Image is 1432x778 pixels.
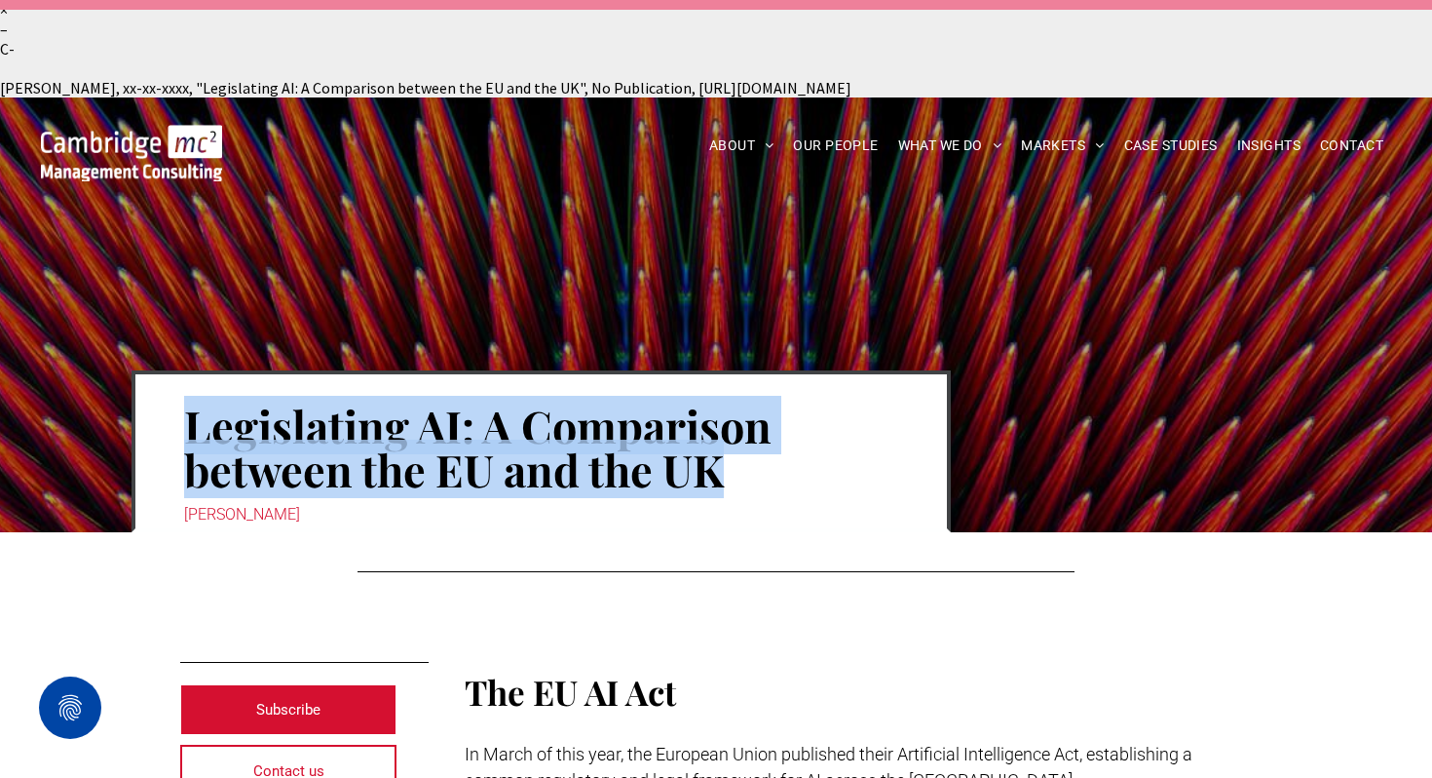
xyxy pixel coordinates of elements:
a: INSIGHTS [1227,131,1310,161]
span: The EU AI Act [465,669,676,715]
a: MARKETS [1011,131,1113,161]
div: [PERSON_NAME] [184,501,898,528]
a: WHAT WE DO [888,131,1012,161]
h1: Legislating AI: A Comparison between the EU and the UK [184,402,898,493]
a: ABOUT [699,131,784,161]
a: OUR PEOPLE [783,131,887,161]
img: Go to Homepage [41,125,222,181]
a: Your Business Transformed | Cambridge Management Consulting [41,128,222,148]
span: Subscribe [256,685,320,734]
a: Subscribe [180,684,396,735]
a: CONTACT [1310,131,1393,161]
a: CASE STUDIES [1114,131,1227,161]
